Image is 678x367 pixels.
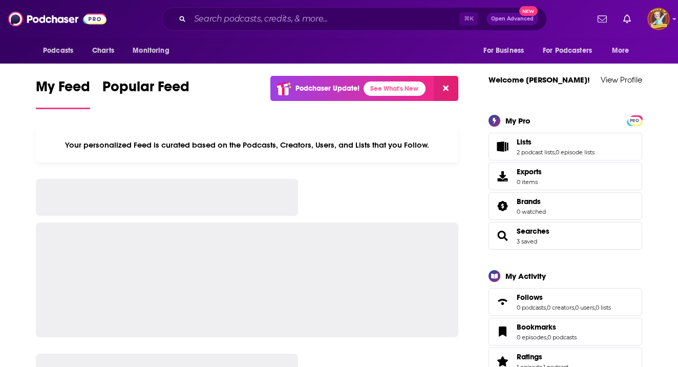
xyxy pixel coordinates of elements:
a: My Feed [36,78,90,109]
a: Bookmarks [492,324,513,339]
a: Exports [489,162,642,190]
span: New [519,6,538,16]
input: Search podcasts, credits, & more... [190,11,459,27]
span: Ratings [517,352,542,361]
span: For Podcasters [543,44,592,58]
a: Lists [492,139,513,154]
a: 0 watched [517,208,546,215]
span: Brands [517,197,541,206]
img: User Profile [647,8,670,30]
a: Brands [517,197,546,206]
button: open menu [476,41,537,60]
span: Exports [492,169,513,183]
a: 0 lists [596,304,611,311]
span: , [574,304,575,311]
a: 0 podcasts [547,334,577,341]
span: PRO [628,117,641,125]
span: Charts [92,44,114,58]
span: Follows [517,293,543,302]
a: PRO [628,116,641,124]
a: Searches [492,229,513,243]
span: , [555,149,556,156]
span: Monitoring [133,44,169,58]
a: Follows [492,295,513,309]
span: My Feed [36,78,90,101]
span: Bookmarks [517,322,556,332]
a: Show notifications dropdown [619,10,635,28]
a: Lists [517,137,595,147]
button: open menu [125,41,182,60]
a: 0 creators [547,304,574,311]
button: open menu [36,41,87,60]
a: 0 episode lists [556,149,595,156]
a: Bookmarks [517,322,577,332]
div: Your personalized Feed is curated based on the Podcasts, Creators, Users, and Lists that you Follow. [36,128,458,162]
button: Show profile menu [647,8,670,30]
span: Open Advanced [491,16,534,22]
span: Follows [489,288,642,316]
span: Exports [517,167,542,176]
span: Podcasts [43,44,73,58]
span: For Business [483,44,524,58]
span: Bookmarks [489,318,642,345]
span: , [546,304,547,311]
img: Podchaser - Follow, Share and Rate Podcasts [8,9,107,29]
p: Podchaser Update! [295,84,359,93]
div: My Activity [505,271,546,281]
span: More [612,44,629,58]
a: 3 saved [517,238,537,245]
a: Popular Feed [102,78,189,109]
a: Searches [517,227,549,236]
a: Show notifications dropdown [594,10,611,28]
a: 0 users [575,304,595,311]
a: 0 podcasts [517,304,546,311]
a: 2 podcast lists [517,149,555,156]
span: ⌘ K [459,12,478,26]
a: See What's New [364,81,426,96]
span: Logged in as JimCummingspod [647,8,670,30]
span: 0 items [517,178,542,186]
button: Open AdvancedNew [486,13,538,25]
span: Popular Feed [102,78,189,101]
button: open menu [536,41,607,60]
div: Search podcasts, credits, & more... [162,7,547,31]
div: My Pro [505,116,531,126]
a: View Profile [601,75,642,85]
a: 0 episodes [517,334,546,341]
a: Brands [492,199,513,213]
span: Brands [489,192,642,220]
span: , [595,304,596,311]
span: Searches [489,222,642,250]
span: Lists [517,137,532,147]
a: Charts [86,41,120,60]
a: Welcome [PERSON_NAME]! [489,75,590,85]
span: Lists [489,133,642,160]
a: Ratings [517,352,568,361]
button: open menu [605,41,642,60]
a: Follows [517,293,611,302]
span: , [546,334,547,341]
